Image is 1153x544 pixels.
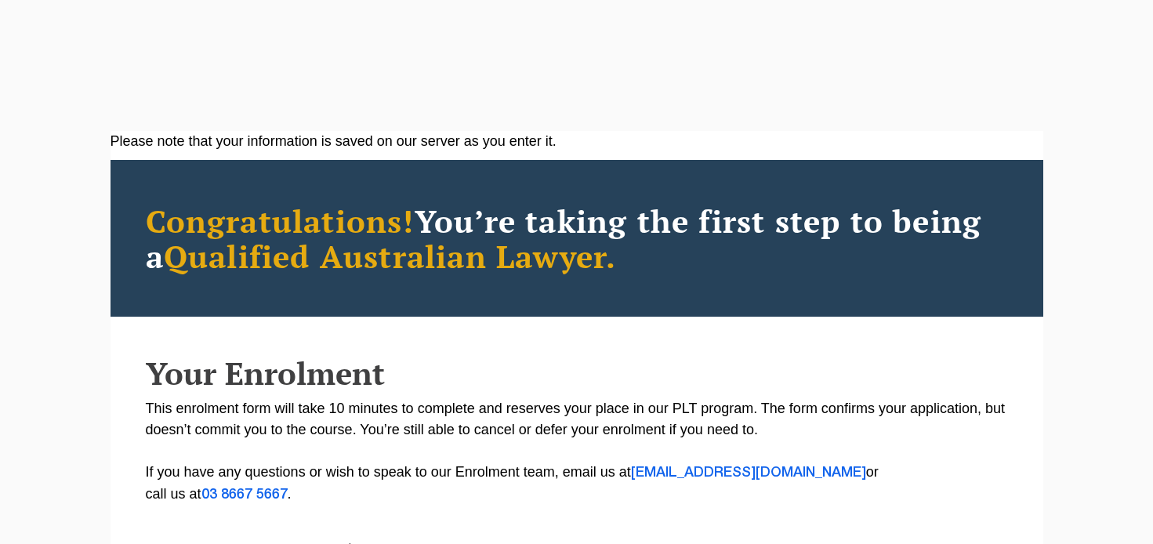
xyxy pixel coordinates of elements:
[111,131,1043,152] div: Please note that your information is saved on our server as you enter it.
[631,466,866,479] a: [EMAIL_ADDRESS][DOMAIN_NAME]
[164,235,617,277] span: Qualified Australian Lawyer.
[146,200,415,241] span: Congratulations!
[146,203,1008,274] h2: You’re taking the first step to being a
[146,398,1008,506] p: This enrolment form will take 10 minutes to complete and reserves your place in our PLT program. ...
[146,356,1008,390] h2: Your Enrolment
[201,488,288,501] a: 03 8667 5667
